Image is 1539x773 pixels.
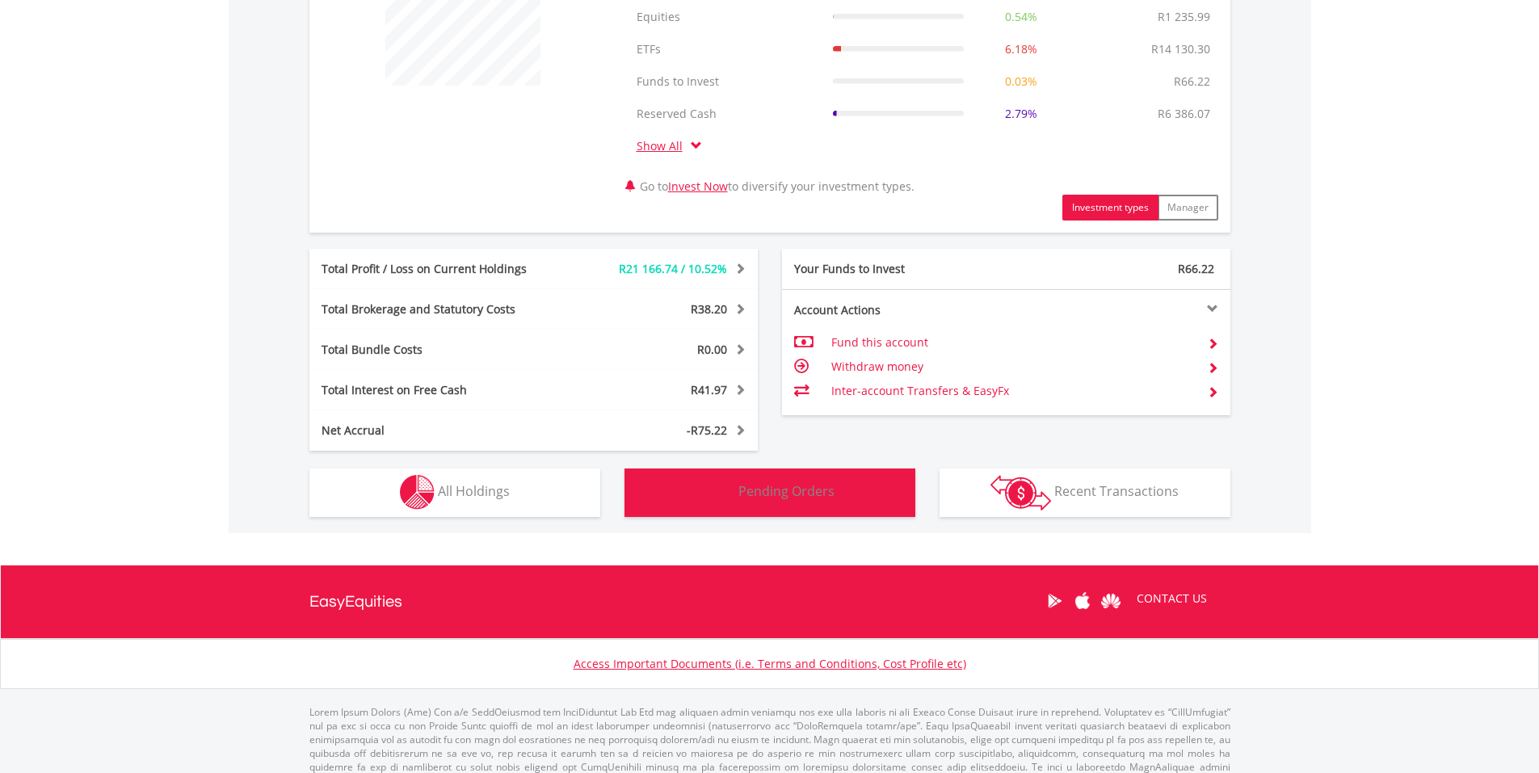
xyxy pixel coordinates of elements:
button: Investment types [1062,195,1158,221]
td: Inter-account Transfers & EasyFx [831,379,1194,403]
img: holdings-wht.png [400,475,435,510]
a: Access Important Documents (i.e. Terms and Conditions, Cost Profile etc) [574,656,966,671]
a: EasyEquities [309,565,402,638]
td: Withdraw money [831,355,1194,379]
td: R66.22 [1166,65,1218,98]
div: Total Brokerage and Statutory Costs [309,301,571,317]
span: All Holdings [438,482,510,500]
span: R41.97 [691,382,727,397]
span: Pending Orders [738,482,835,500]
span: R66.22 [1178,261,1214,276]
td: Funds to Invest [629,65,825,98]
div: Net Accrual [309,422,571,439]
td: 2.79% [972,98,1070,130]
td: 0.54% [972,1,1070,33]
a: Invest Now [668,179,728,194]
div: Total Bundle Costs [309,342,571,358]
td: R1 235.99 [1150,1,1218,33]
div: Total Interest on Free Cash [309,382,571,398]
a: Show All [637,138,691,153]
button: All Holdings [309,468,600,517]
td: ETFs [629,33,825,65]
div: Your Funds to Invest [782,261,1007,277]
td: 0.03% [972,65,1070,98]
td: Equities [629,1,825,33]
td: R14 130.30 [1143,33,1218,65]
span: R38.20 [691,301,727,317]
div: Account Actions [782,302,1007,318]
a: Apple [1069,576,1097,626]
span: -R75.22 [687,422,727,438]
span: R21 166.74 / 10.52% [619,261,727,276]
button: Pending Orders [624,468,915,517]
button: Recent Transactions [940,468,1230,517]
button: Manager [1158,195,1218,221]
img: pending_instructions-wht.png [704,475,735,510]
a: Google Play [1041,576,1069,626]
td: Reserved Cash [629,98,825,130]
a: CONTACT US [1125,576,1218,621]
td: 6.18% [972,33,1070,65]
div: Total Profit / Loss on Current Holdings [309,261,571,277]
span: R0.00 [697,342,727,357]
span: Recent Transactions [1054,482,1179,500]
td: Fund this account [831,330,1194,355]
img: transactions-zar-wht.png [990,475,1051,510]
a: Huawei [1097,576,1125,626]
td: R6 386.07 [1150,98,1218,130]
